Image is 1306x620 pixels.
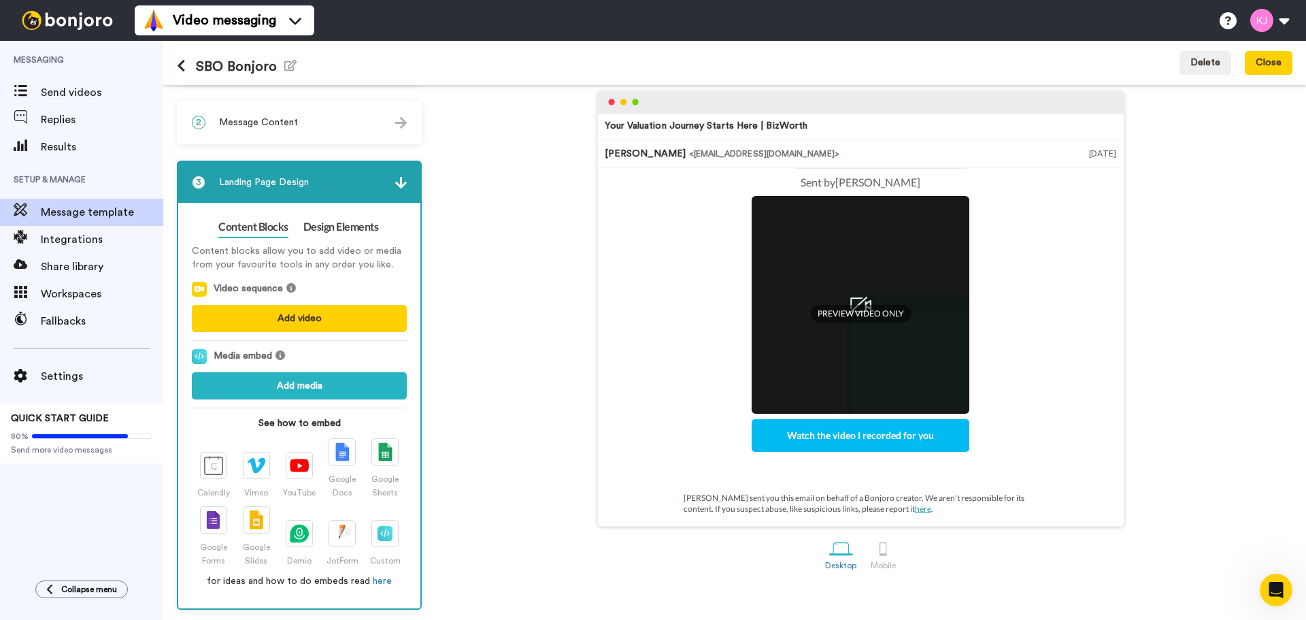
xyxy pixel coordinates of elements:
[192,452,235,497] a: Calendly
[197,489,230,497] span: Calendly
[143,10,165,31] img: vm-color.svg
[605,147,1089,161] div: [PERSON_NAME]
[395,177,407,189] img: arrow.svg
[16,148,43,176] img: Profile image for James
[41,313,163,329] span: Fallbacks
[48,313,127,327] div: [PERSON_NAME]
[16,299,43,327] img: Profile image for James
[192,116,205,129] span: 2
[192,574,407,588] p: for ideas and how to do embeds read
[218,216,288,238] a: Content Blocks
[364,438,407,497] a: Google Sheets
[378,442,392,461] img: Google_Sheets.svg
[41,204,163,221] span: Message template
[1179,51,1231,76] button: Delete
[177,101,422,144] div: 2Message Content
[48,401,702,412] span: GIF Signature Maker Inject some fun into your emails and get more replies along the way, with you...
[752,419,969,452] div: Watch the video I recorded for you
[182,425,272,479] button: Help
[192,176,205,189] span: 3
[16,11,118,30] img: bj-logo-header-white.svg
[16,199,43,226] img: Profile image for Grant
[206,510,220,529] img: Google_Forms.svg
[101,6,174,29] h1: Messages
[78,112,116,126] div: • [DATE]
[48,112,76,126] div: Grant
[321,520,364,566] a: JotForm
[329,475,356,497] span: Google Docs
[192,372,407,399] button: Add media
[130,162,168,176] div: • [DATE]
[192,244,407,272] p: Content blocks allow you to add video or media from your favourite tools in any order you like.
[11,431,29,442] span: 80%
[1260,574,1292,606] iframe: Intercom live chat
[192,282,207,297] img: AddVideo.svg
[192,305,407,332] button: Add video
[41,112,163,128] span: Replies
[78,414,116,428] div: • [DATE]
[214,349,272,364] span: Media embed
[333,524,352,543] img: jotform.svg
[303,216,379,238] a: Design Elements
[48,61,127,76] div: [PERSON_NAME]
[811,305,911,323] span: PREVIEW VIDEO ONLY
[335,442,350,461] img: GoogleDocs.svg
[48,263,76,277] div: Grant
[35,581,128,598] button: Collapse menu
[871,561,896,570] div: Mobile
[41,368,163,385] span: Settings
[278,520,320,566] a: Demio
[192,349,207,364] img: Embed.svg
[41,259,163,275] span: Share library
[1245,51,1292,76] button: Close
[78,263,116,277] div: • [DATE]
[48,162,127,176] div: [PERSON_NAME]
[192,417,407,430] strong: See how to embed
[235,452,278,497] a: Vimeo
[41,231,163,248] span: Integrations
[110,459,162,468] span: Messages
[48,414,76,428] div: Grant
[395,117,407,129] img: arrow.svg
[287,557,312,565] span: Demio
[16,249,43,276] img: Profile image for Grant
[48,363,127,378] div: [PERSON_NAME]
[173,11,276,30] span: Video messaging
[378,526,392,541] img: Embed.svg
[370,557,401,565] span: Custom
[204,456,223,475] img: calendly.svg
[247,457,266,474] img: vimeo.svg
[41,286,163,302] span: Workspaces
[90,425,181,479] button: Messages
[290,459,309,473] img: youtube.svg
[130,313,168,327] div: • [DATE]
[605,119,808,133] div: Your Valuation Journey Starts Here | BizWorth
[283,489,316,497] span: YouTube
[177,59,297,74] h1: SBO Bonjoro
[11,414,109,423] span: QUICK START GUIDE
[219,176,309,189] span: Landing Page Design
[130,363,168,378] div: • [DATE]
[250,510,263,529] img: Google_Slides.png
[371,475,399,497] span: Google Sheets
[130,61,168,76] div: • [DATE]
[244,489,268,497] span: Vimeo
[864,530,903,577] a: Mobile
[235,506,278,566] a: Google Slides
[290,524,308,543] img: demio.svg
[11,444,152,455] span: Send more video messages
[216,459,237,468] span: Help
[214,282,283,297] span: Video sequence
[364,520,407,566] a: Custom
[373,576,392,586] a: here
[31,459,59,468] span: Home
[16,48,43,75] img: Profile image for Amy
[689,150,839,158] span: <[EMAIL_ADDRESS][DOMAIN_NAME]>
[825,561,857,570] div: Desktop
[48,212,76,227] div: Grant
[61,584,117,595] span: Collapse menu
[41,139,163,155] span: Results
[818,530,864,577] a: Desktop
[219,116,298,129] span: Message Content
[915,504,931,514] span: here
